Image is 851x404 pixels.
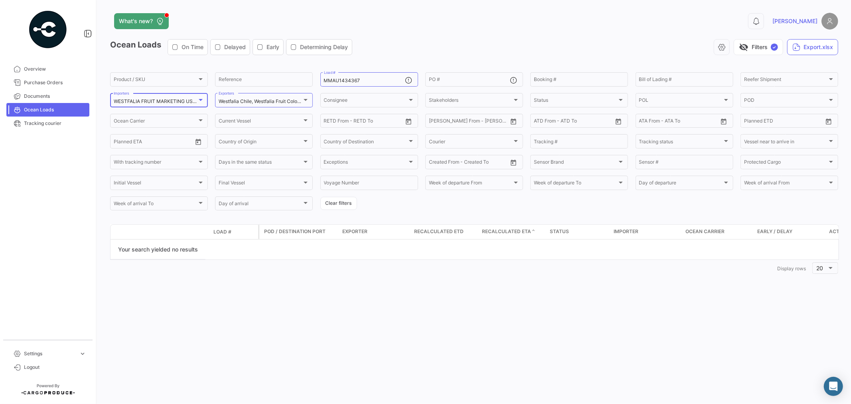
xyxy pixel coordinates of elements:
a: Purchase Orders [6,76,89,89]
span: Stakeholders [429,99,512,104]
span: Settings [24,350,76,357]
img: placeholder-user.png [821,13,838,30]
span: Courier [429,140,512,145]
span: On Time [182,43,203,51]
input: ATA From [639,119,660,125]
h3: Ocean Loads [110,39,355,55]
img: powered-by.png [28,10,68,50]
a: Ocean Loads [6,103,89,117]
mat-select-trigger: Westfalia Chile, Westfalia Fruit Colombia S.A.S., Westfalia [GEOGRAPHIC_DATA], Westfalia [GEOGRAP... [219,98,468,104]
button: What's new? [114,13,169,29]
input: ATD From [534,119,556,125]
input: ATA To [666,119,704,125]
a: Overview [6,62,89,76]
span: Ocean Carrier [685,228,725,235]
span: Recalculated ETA [482,228,531,235]
span: POD [744,99,827,104]
span: Week of arrival To [114,202,197,208]
span: Logout [24,364,86,371]
button: Open calendar [612,115,624,127]
input: From [429,119,440,125]
input: Created From [429,160,459,166]
button: Open calendar [507,156,519,168]
span: Status [550,228,569,235]
span: Ocean Carrier [114,119,197,125]
span: Documents [24,93,86,100]
span: Delayed [224,43,246,51]
span: Tracking courier [24,120,86,127]
button: On Time [168,40,207,55]
span: Display rows [777,265,806,271]
span: Day of arrival [219,202,302,208]
datatable-header-cell: Transport mode [126,229,146,235]
span: Reefer Shipment [744,78,827,83]
button: Open calendar [403,115,415,127]
button: Open calendar [192,136,204,148]
button: Export.xlsx [787,39,838,55]
div: Your search yielded no results [111,240,205,259]
span: Early [267,43,279,51]
span: Recalculated ETD [414,228,464,235]
span: Initial Vessel [114,181,197,187]
input: To [130,140,168,145]
span: Load # [213,228,231,236]
span: What's new? [119,17,153,25]
datatable-header-cell: Recalculated ETA [479,225,547,239]
span: Status [534,99,617,104]
span: Ocean Loads [24,106,86,113]
span: Exceptions [324,160,407,166]
datatable-header-cell: Ocean Carrier [682,225,754,239]
span: Vessel near to arrive in [744,140,827,145]
datatable-header-cell: POD / Destination Port [259,225,339,239]
span: POD / Destination Port [264,228,326,235]
span: Day of departure [639,181,723,187]
span: Protected Cargo [744,160,827,166]
span: Final Vessel [219,181,302,187]
span: Country of Destination [324,140,407,145]
button: Open calendar [718,115,730,127]
span: expand_more [79,350,86,357]
input: To [761,119,799,125]
datatable-header-cell: Early / Delay [754,225,826,239]
a: Tracking courier [6,117,89,130]
span: Product / SKU [114,78,197,83]
input: To [341,119,379,125]
span: Days in the same status [219,160,302,166]
span: visibility_off [739,42,748,52]
mat-select-trigger: WESTFALIA FRUIT MARKETING USA LLC, [GEOGRAPHIC_DATA], WF USA EC, WF USA WC [114,98,316,104]
button: Open calendar [507,115,519,127]
span: Early / Delay [757,228,792,235]
input: Created To [465,160,503,166]
datatable-header-cell: Status [547,225,610,239]
datatable-header-cell: Exporter [339,225,411,239]
datatable-header-cell: Importer [610,225,682,239]
span: ✓ [771,44,778,51]
span: Consignee [324,99,407,104]
span: Country of Origin [219,140,302,145]
span: Overview [24,65,86,73]
input: From [744,119,755,125]
div: Abrir Intercom Messenger [824,377,843,396]
span: With tracking number [114,160,197,166]
datatable-header-cell: Load # [210,225,258,239]
span: Week of arrival From [744,181,827,187]
input: To [446,119,484,125]
span: POL [639,99,723,104]
span: Importer [614,228,638,235]
span: Week of departure From [429,181,512,187]
span: Tracking status [639,140,723,145]
datatable-header-cell: Shipment Status [146,229,210,235]
span: Sensor Brand [534,160,617,166]
input: ATD To [561,119,599,125]
a: Documents [6,89,89,103]
span: Current Vessel [219,119,302,125]
button: visibility_offFilters✓ [734,39,783,55]
span: Week of departure To [534,181,617,187]
button: Delayed [211,40,250,55]
button: Determining Delay [286,40,352,55]
button: Clear filters [320,197,357,210]
button: Early [253,40,283,55]
span: Exporter [342,228,367,235]
span: [PERSON_NAME] [772,17,817,25]
input: From [114,140,125,145]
